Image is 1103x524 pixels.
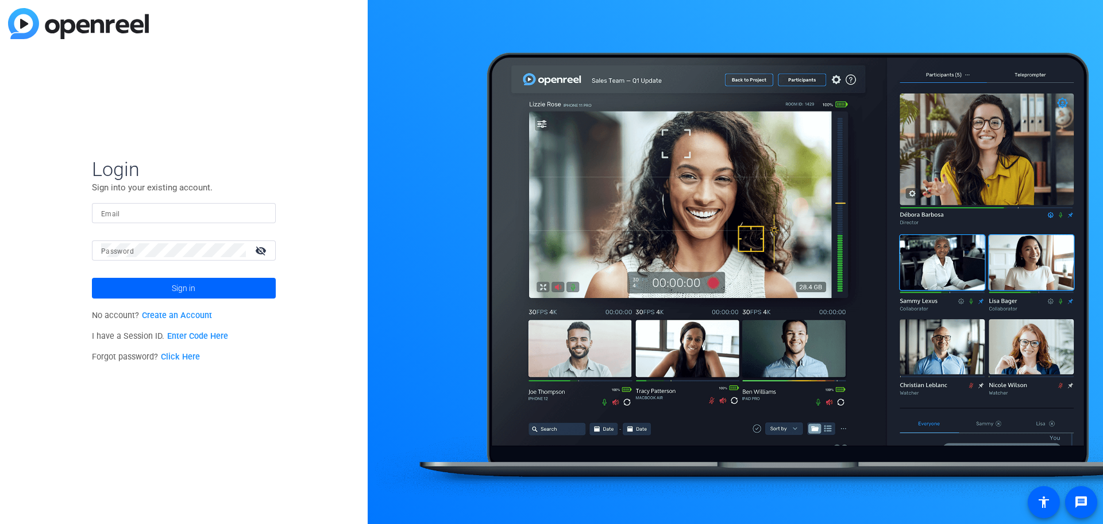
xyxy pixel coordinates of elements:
mat-label: Email [101,210,120,218]
p: Sign into your existing account. [92,181,276,194]
mat-icon: visibility_off [248,242,276,259]
mat-icon: accessibility [1037,495,1051,509]
a: Enter Code Here [167,331,228,341]
a: Create an Account [142,311,212,320]
button: Sign in [92,278,276,299]
span: Sign in [172,274,195,303]
img: blue-gradient.svg [8,8,149,39]
input: Enter Email Address [101,206,267,220]
span: I have a Session ID. [92,331,228,341]
span: No account? [92,311,212,320]
span: Login [92,157,276,181]
span: Forgot password? [92,352,200,362]
a: Click Here [161,352,200,362]
mat-label: Password [101,247,134,255]
mat-icon: message [1074,495,1088,509]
